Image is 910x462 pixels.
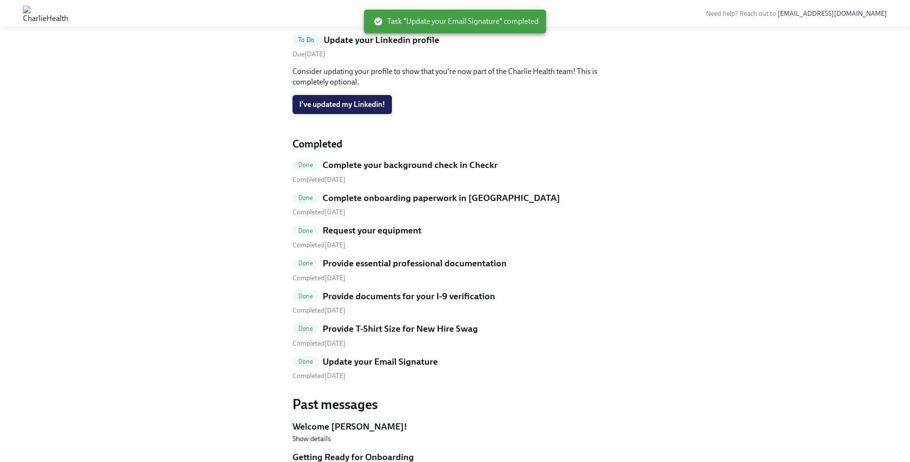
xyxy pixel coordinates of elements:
[292,137,617,151] h4: Completed
[292,36,320,43] span: To Do
[292,241,346,249] span: Tuesday, July 29th 2025, 1:26 pm
[292,257,617,283] a: DoneProvide essential professional documentation Completed[DATE]
[292,34,617,59] a: To DoUpdate your Linkedin profileDue[DATE]
[292,227,319,234] span: Done
[292,420,617,433] h5: Welcome [PERSON_NAME]!
[23,6,68,21] img: CharlieHealth
[292,358,319,365] span: Done
[292,208,346,216] span: Tuesday, August 5th 2025, 11:49 am
[323,323,478,335] h5: Provide T-Shirt Size for New Hire Swag
[292,372,346,380] span: Monday, August 11th 2025, 2:35 pm
[292,325,319,332] span: Done
[292,159,617,184] a: DoneComplete your background check in Checkr Completed[DATE]
[292,50,325,58] span: Saturday, August 16th 2025, 9:00 am
[323,356,438,368] h5: Update your Email Signature
[292,224,617,250] a: DoneRequest your equipment Completed[DATE]
[292,161,319,168] span: Done
[292,290,617,315] a: DoneProvide documents for your I-9 verification Completed[DATE]
[292,323,617,348] a: DoneProvide T-Shirt Size for New Hire Swag Completed[DATE]
[292,66,617,87] p: Consider updating your profile to show that you're now part of the Charlie Health team! This is c...
[299,100,385,109] span: I've updated my Linkedin!
[292,306,346,315] span: Thursday, July 31st 2025, 9:24 am
[292,260,319,267] span: Done
[292,192,617,217] a: DoneComplete onboarding paperwork in [GEOGRAPHIC_DATA] Completed[DATE]
[292,396,617,413] h3: Past messages
[292,434,331,443] button: Show details
[323,159,498,171] h5: Complete your background check in Checkr
[323,257,507,270] h5: Provide essential professional documentation
[292,176,346,184] span: Tuesday, July 29th 2025, 1:25 pm
[324,34,439,46] h5: Update your Linkedin profile
[292,339,346,347] span: Wednesday, July 30th 2025, 9:01 am
[292,356,617,381] a: DoneUpdate your Email Signature Completed[DATE]
[374,16,539,27] span: Task "Update your Email Signature" completed
[292,95,392,114] button: I've updated my Linkedin!
[292,274,346,282] span: Thursday, July 31st 2025, 9:34 am
[778,10,887,18] a: [EMAIL_ADDRESS][DOMAIN_NAME]
[323,192,560,204] h5: Complete onboarding paperwork in [GEOGRAPHIC_DATA]
[323,224,422,237] h5: Request your equipment
[706,10,887,18] span: Need help? Reach out to
[292,194,319,201] span: Done
[323,290,495,303] h5: Provide documents for your I-9 verification
[292,293,319,300] span: Done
